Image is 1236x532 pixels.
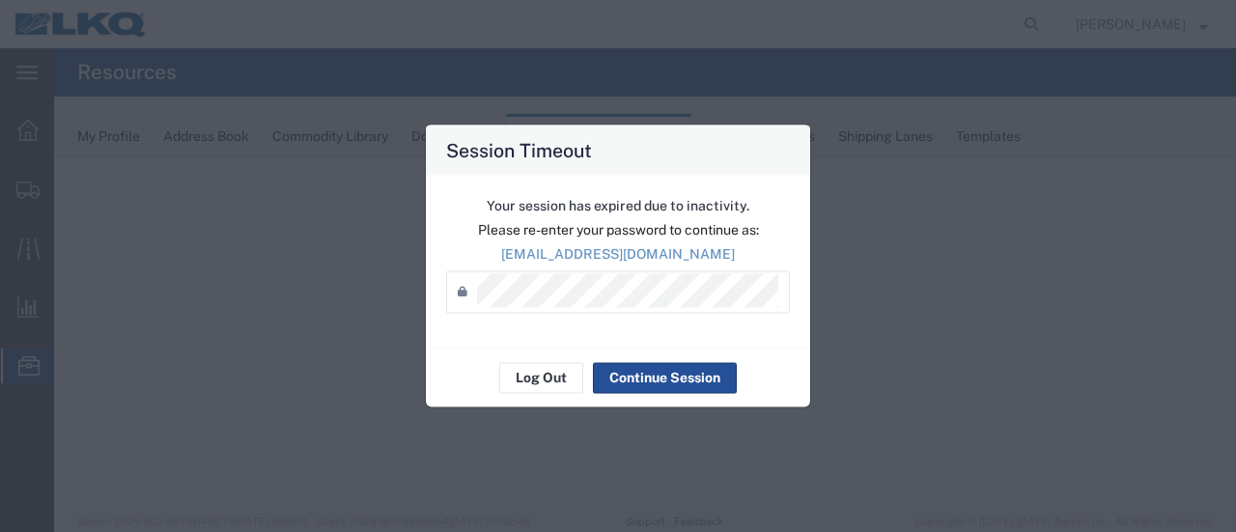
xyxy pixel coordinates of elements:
[446,135,592,163] h4: Session Timeout
[593,362,737,393] button: Continue Session
[499,362,583,393] button: Log Out
[446,243,790,264] p: [EMAIL_ADDRESS][DOMAIN_NAME]
[446,219,790,239] p: Please re-enter your password to continue as:
[446,195,790,215] p: Your session has expired due to inactivity.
